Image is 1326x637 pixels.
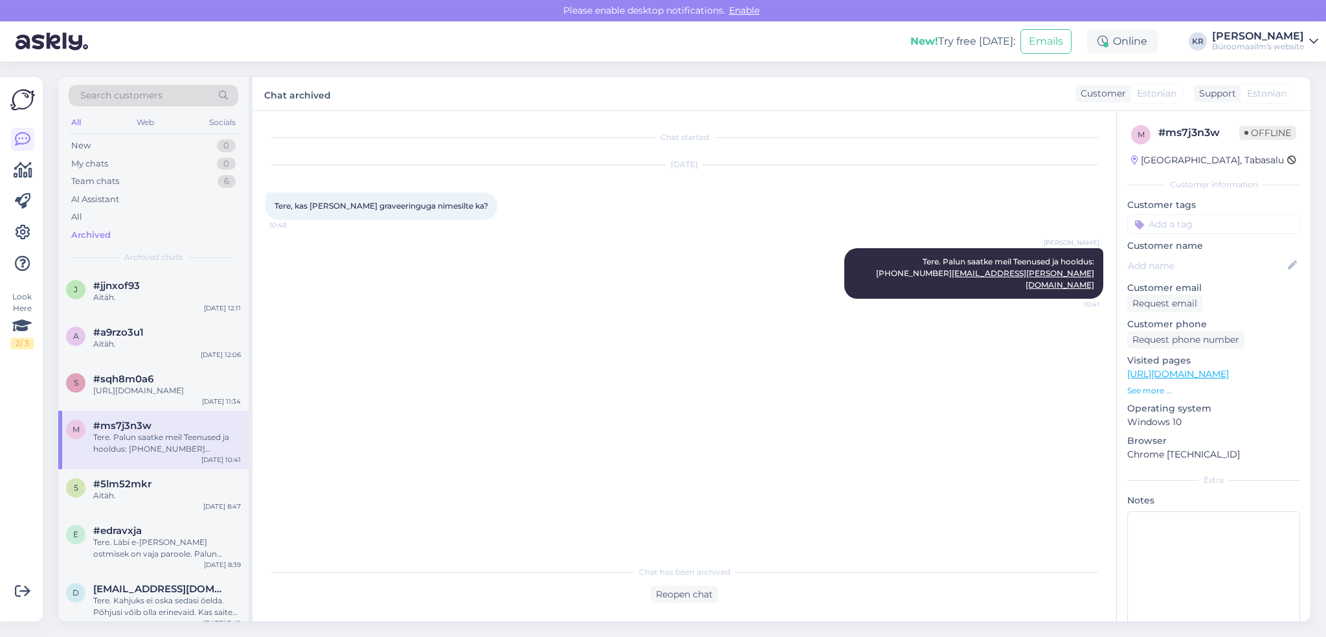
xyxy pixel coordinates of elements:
span: a [73,331,79,341]
span: Chat has been archived [639,566,730,578]
span: 10:40 [269,220,318,230]
span: #ms7j3n3w [93,420,152,432]
span: #5lm52mkr [93,478,152,490]
div: 0 [217,157,236,170]
span: #edravxja [93,525,142,537]
p: Windows 10 [1127,415,1300,429]
div: All [71,211,82,224]
span: Estonian [1247,87,1287,100]
span: dhea60@hotmail.com [93,583,228,595]
p: See more ... [1127,385,1300,397]
div: Tere. Palun saatke meil Teenused ja hooldus: [PHONE_NUMBER] [EMAIL_ADDRESS][PERSON_NAME][DOMAIN_N... [93,432,241,455]
span: s [74,378,78,388]
div: New [71,139,91,152]
div: Online [1087,30,1158,53]
div: 6 [218,175,236,188]
span: Tere, kas [PERSON_NAME] graveeringuga nimesilte ka? [275,201,488,211]
div: [DATE] 11:34 [202,397,241,406]
span: m [1138,130,1145,139]
div: AI Assistant [71,193,119,206]
div: [DATE] 8:39 [204,560,241,570]
div: Team chats [71,175,119,188]
span: #jjnxof93 [93,280,140,292]
div: [DATE] [265,159,1103,170]
b: New! [910,35,938,47]
p: Browser [1127,434,1300,448]
div: [DATE] 12:06 [201,350,241,360]
div: Aitäh. [93,490,241,502]
div: My chats [71,157,108,170]
div: Customer [1075,87,1126,100]
span: Archived chats [124,251,183,263]
span: e [73,529,78,539]
a: [URL][DOMAIN_NAME] [1127,368,1229,380]
img: Askly Logo [10,87,35,112]
div: Tere. Kahjuks ei oska sedasi öelda. Põhjusi võib olla erinevaid. Kas saite tellimuse vormistada, ... [93,595,241,618]
div: All [69,114,84,131]
div: [URL][DOMAIN_NAME] [93,385,241,397]
span: 10:41 [1051,299,1099,309]
div: Support [1194,87,1236,100]
div: Web [134,114,157,131]
span: Offline [1239,126,1296,140]
div: 0 [217,139,236,152]
input: Add name [1128,259,1285,273]
p: Customer tags [1127,198,1300,212]
p: Customer email [1127,281,1300,295]
input: Add a tag [1127,214,1300,234]
p: Chrome [TECHNICAL_ID] [1127,448,1300,461]
div: [DATE] 8:47 [203,502,241,511]
div: [DATE] 7:42 [203,618,241,628]
div: 2 / 3 [10,338,34,349]
a: [PERSON_NAME]Büroomaailm's website [1212,31,1318,52]
div: Request phone number [1127,331,1244,349]
span: Search customers [80,89,163,102]
div: Look Here [10,291,34,349]
label: Chat archived [264,85,331,102]
p: Operating system [1127,402,1300,415]
div: Try free [DATE]: [910,34,1015,49]
span: Enable [725,5,763,16]
div: [PERSON_NAME] [1212,31,1304,41]
p: Customer name [1127,239,1300,253]
div: Archived [71,229,111,242]
p: Visited pages [1127,354,1300,367]
span: m [73,424,80,434]
div: # ms7j3n3w [1158,125,1239,141]
div: Aitäh. [93,338,241,350]
p: Customer phone [1127,318,1300,331]
div: Tere. Läbi e-[PERSON_NAME] ostmisek on vaja paroole. Palun kirjutage oma soovist meilile [EMAIL_A... [93,537,241,560]
div: [DATE] 10:41 [201,455,241,465]
div: Extra [1127,474,1300,486]
div: Socials [207,114,238,131]
div: Request email [1127,295,1202,312]
div: [GEOGRAPHIC_DATA], Tabasalu [1131,154,1284,167]
span: Tere. Palun saatke meil Teenused ja hooldus: [PHONE_NUMBER] [876,257,1094,290]
div: Customer information [1127,179,1300,191]
div: [DATE] 12:11 [204,303,241,313]
span: Estonian [1137,87,1176,100]
a: [EMAIL_ADDRESS][PERSON_NAME][DOMAIN_NAME] [952,268,1094,290]
span: [PERSON_NAME] [1044,238,1099,248]
div: Chat started [265,132,1103,143]
div: Reopen chat [651,586,718,603]
span: j [74,284,78,294]
span: #sqh8m0a6 [93,373,153,385]
span: d [73,588,79,597]
span: 5 [74,483,78,492]
div: Büroomaailm's website [1212,41,1304,52]
div: Aitäh. [93,292,241,303]
div: KR [1189,32,1207,51]
span: #a9rzo3u1 [93,327,144,338]
p: Notes [1127,494,1300,507]
button: Emails [1020,29,1072,54]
